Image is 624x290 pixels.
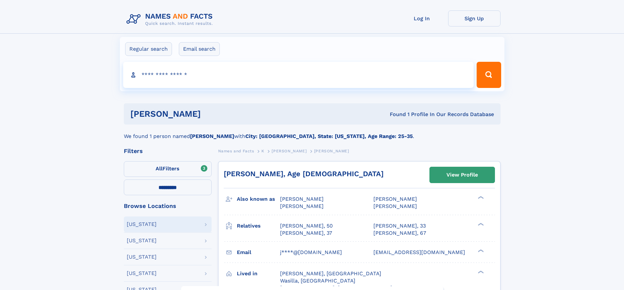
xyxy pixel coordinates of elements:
[373,249,465,255] span: [EMAIL_ADDRESS][DOMAIN_NAME]
[237,220,280,231] h3: Relatives
[373,222,426,230] a: [PERSON_NAME], 33
[280,196,324,202] span: [PERSON_NAME]
[280,222,333,230] a: [PERSON_NAME], 50
[237,194,280,205] h3: Also known as
[237,247,280,258] h3: Email
[477,62,501,88] button: Search Button
[280,278,355,284] span: Wasilla, [GEOGRAPHIC_DATA]
[314,149,349,153] span: [PERSON_NAME]
[280,203,324,209] span: [PERSON_NAME]
[446,167,478,182] div: View Profile
[224,170,384,178] a: [PERSON_NAME], Age [DEMOGRAPHIC_DATA]
[124,148,212,154] div: Filters
[261,149,264,153] span: K
[295,111,494,118] div: Found 1 Profile In Our Records Database
[373,230,426,237] a: [PERSON_NAME], 67
[476,196,484,200] div: ❯
[124,203,212,209] div: Browse Locations
[430,167,495,183] a: View Profile
[476,248,484,253] div: ❯
[245,133,413,139] b: City: [GEOGRAPHIC_DATA], State: [US_STATE], Age Range: 25-35
[124,10,218,28] img: Logo Names and Facts
[396,10,448,26] a: Log In
[373,196,417,202] span: [PERSON_NAME]
[179,42,220,56] label: Email search
[261,147,264,155] a: K
[123,62,474,88] input: search input
[218,147,254,155] a: Names and Facts
[127,238,157,243] div: [US_STATE]
[448,10,501,26] a: Sign Up
[125,42,172,56] label: Regular search
[373,203,417,209] span: [PERSON_NAME]
[130,110,295,118] h1: [PERSON_NAME]
[127,254,157,260] div: [US_STATE]
[127,222,157,227] div: [US_STATE]
[124,161,212,177] label: Filters
[476,270,484,274] div: ❯
[272,149,307,153] span: [PERSON_NAME]
[280,230,332,237] a: [PERSON_NAME], 37
[156,165,162,172] span: All
[280,270,381,277] span: [PERSON_NAME], [GEOGRAPHIC_DATA]
[476,222,484,226] div: ❯
[127,271,157,276] div: [US_STATE]
[272,147,307,155] a: [PERSON_NAME]
[190,133,234,139] b: [PERSON_NAME]
[237,268,280,279] h3: Lived in
[124,125,501,140] div: We found 1 person named with .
